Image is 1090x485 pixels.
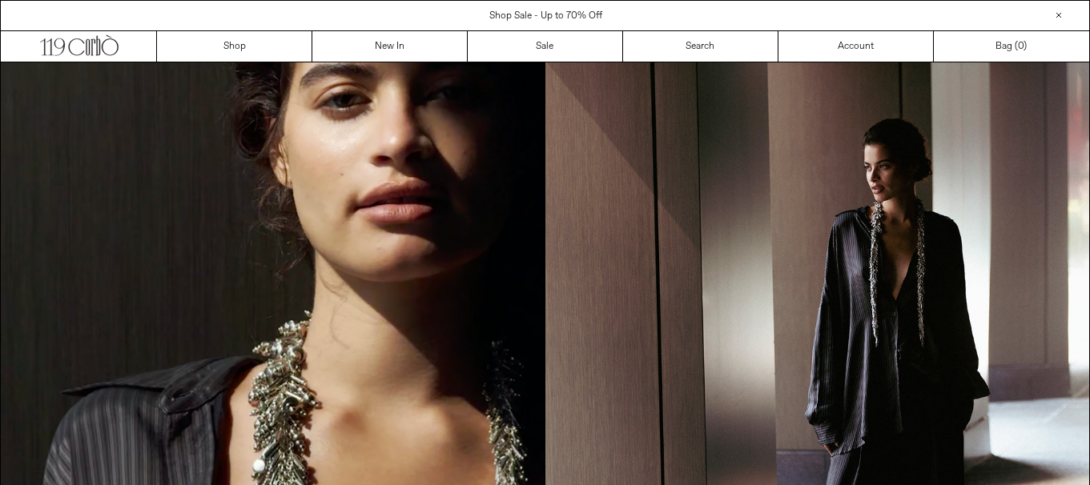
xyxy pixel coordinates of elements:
a: Search [623,31,778,62]
a: New In [312,31,468,62]
span: 0 [1018,40,1024,53]
a: Shop [157,31,312,62]
span: ) [1018,39,1027,54]
a: Account [778,31,934,62]
a: Shop Sale - Up to 70% Off [489,10,602,22]
a: Sale [468,31,623,62]
a: Bag () [934,31,1089,62]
